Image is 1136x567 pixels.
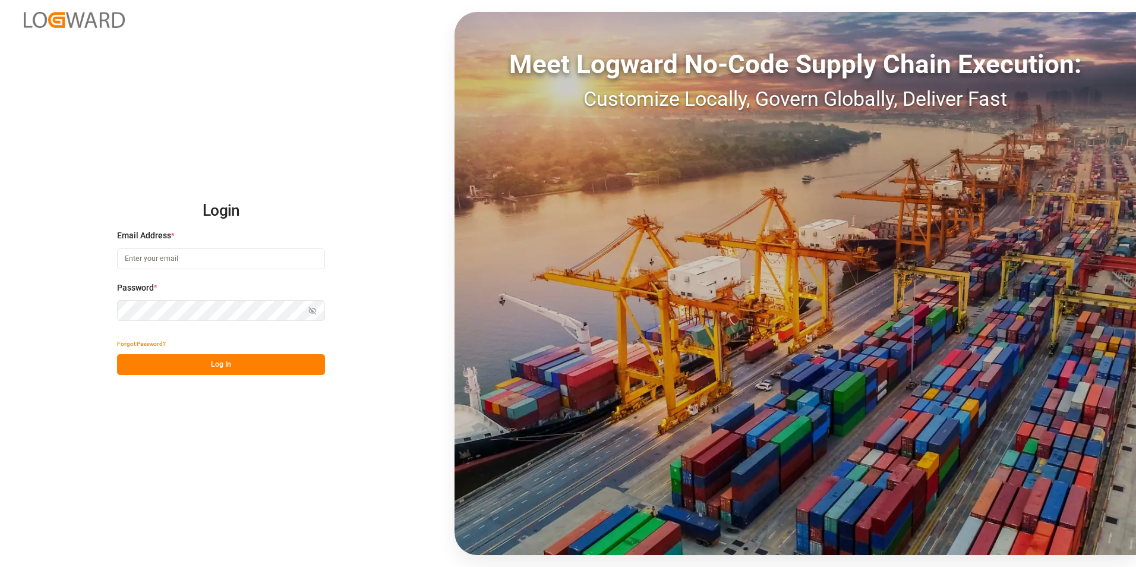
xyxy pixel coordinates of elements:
[117,229,171,242] span: Email Address
[117,282,154,294] span: Password
[117,248,325,269] input: Enter your email
[117,192,325,230] h2: Login
[117,354,325,375] button: Log In
[455,84,1136,114] div: Customize Locally, Govern Globally, Deliver Fast
[24,12,125,28] img: Logward_new_orange.png
[117,333,166,354] button: Forgot Password?
[455,45,1136,84] div: Meet Logward No-Code Supply Chain Execution:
